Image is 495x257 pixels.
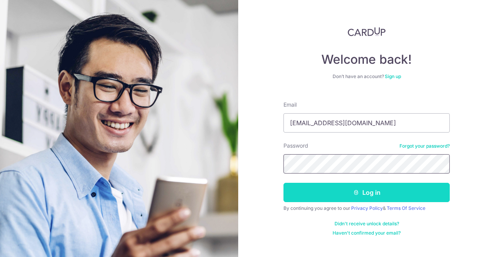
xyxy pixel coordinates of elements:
[351,205,383,211] a: Privacy Policy
[283,52,450,67] h4: Welcome back!
[283,205,450,211] div: By continuing you agree to our &
[283,73,450,80] div: Don’t have an account?
[333,230,401,236] a: Haven't confirmed your email?
[385,73,401,79] a: Sign up
[387,205,425,211] a: Terms Of Service
[283,142,308,150] label: Password
[348,27,386,36] img: CardUp Logo
[335,221,399,227] a: Didn't receive unlock details?
[399,143,450,149] a: Forgot your password?
[283,113,450,133] input: Enter your Email
[283,101,297,109] label: Email
[283,183,450,202] button: Log in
